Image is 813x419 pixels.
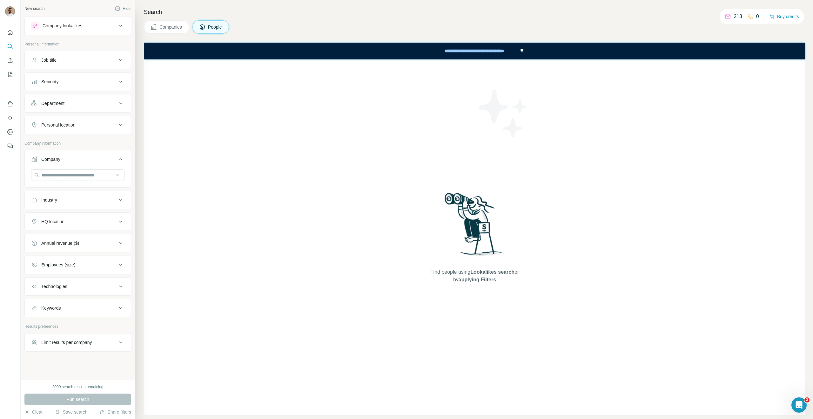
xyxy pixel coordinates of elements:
[459,277,496,282] span: applying Filters
[144,8,805,17] h4: Search
[41,197,57,203] div: Industry
[791,397,807,413] iframe: Intercom live chat
[25,236,131,251] button: Annual revenue ($)
[25,335,131,350] button: Limit results per company
[5,112,15,124] button: Use Surfe API
[41,122,75,128] div: Personal location
[41,339,92,346] div: Limit results per company
[159,24,183,30] span: Companies
[52,384,104,390] div: 2000 search results remaining
[25,257,131,272] button: Employees (size)
[25,96,131,111] button: Department
[25,74,131,89] button: Seniority
[25,192,131,208] button: Industry
[41,262,75,268] div: Employees (size)
[111,4,135,13] button: Hide
[5,140,15,152] button: Feedback
[25,279,131,294] button: Technologies
[475,85,532,142] img: Surfe Illustration - Stars
[25,214,131,229] button: HQ location
[41,305,61,311] div: Keywords
[442,191,508,262] img: Surfe Illustration - Woman searching with binoculars
[144,43,805,59] iframe: Banner
[41,57,57,63] div: Job title
[41,218,64,225] div: HQ location
[55,409,87,415] button: Save search
[756,13,759,20] p: 0
[25,300,131,316] button: Keywords
[41,156,60,162] div: Company
[470,269,514,275] span: Lookalikes search
[24,324,131,329] p: Results preferences
[100,409,131,415] button: Share filters
[25,117,131,133] button: Personal location
[5,126,15,138] button: Dashboard
[43,23,82,29] div: Company lookalikes
[769,12,799,21] button: Buy credits
[41,100,64,106] div: Department
[25,152,131,169] button: Company
[5,27,15,38] button: Quick start
[25,52,131,68] button: Job title
[25,18,131,33] button: Company lookalikes
[5,69,15,80] button: My lists
[804,397,810,402] span: 2
[24,409,43,415] button: Clear
[41,79,58,85] div: Seniority
[734,13,742,20] p: 213
[5,98,15,110] button: Use Surfe on LinkedIn
[208,24,223,30] span: People
[5,55,15,66] button: Enrich CSV
[41,240,79,246] div: Annual revenue ($)
[41,283,67,290] div: Technologies
[24,41,131,47] p: Personal information
[24,6,44,11] div: New search
[5,41,15,52] button: Search
[5,6,15,17] img: Avatar
[424,268,525,284] span: Find people using or by
[24,141,131,146] p: Company information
